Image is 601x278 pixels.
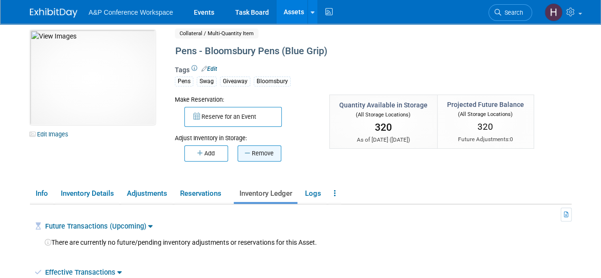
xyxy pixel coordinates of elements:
[477,121,493,132] span: 320
[184,145,228,162] button: Add
[375,122,392,133] span: 320
[30,128,72,140] a: Edit Images
[197,77,217,86] div: Swag
[238,145,281,162] button: Remove
[447,100,524,109] div: Projected Future Balance
[254,77,291,86] div: Bloomsbury
[339,110,428,119] div: (All Storage Locations)
[447,109,524,118] div: (All Storage Locations)
[30,30,155,125] img: View Images
[201,66,217,72] a: Edit
[55,185,119,202] a: Inventory Details
[339,136,428,144] div: As of [DATE] ( )
[447,135,524,144] div: Future Adjustments:
[175,65,531,93] div: Tags
[544,3,563,21] img: Hannah Siegel
[45,268,122,277] a: Effective Transactions
[234,185,297,202] a: Inventory Ledger
[30,185,53,202] a: Info
[89,9,173,16] span: A&P Conference Workspace
[220,77,250,86] div: Giveaway
[501,9,523,16] span: Search
[174,185,232,202] a: Reservations
[175,29,258,38] span: Collateral / Multi-Quantity Item
[175,127,315,143] div: Adjust Inventory in Storage:
[175,95,315,104] div: Make Reservation:
[184,107,282,127] button: Reserve for an Event
[488,4,532,21] a: Search
[510,136,513,143] span: 0
[339,100,428,110] div: Quantity Available in Storage
[30,8,77,18] img: ExhibitDay
[121,185,172,202] a: Adjustments
[172,43,531,60] div: Pens - Bloomsbury Pens (Blue Grip)
[38,238,569,247] div: There are currently no future/pending inventory adjustments or reservations for this Asset.
[175,77,193,86] div: Pens
[299,185,326,202] a: Logs
[45,222,153,230] a: Future Transactions (Upcoming)
[391,136,408,143] span: [DATE]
